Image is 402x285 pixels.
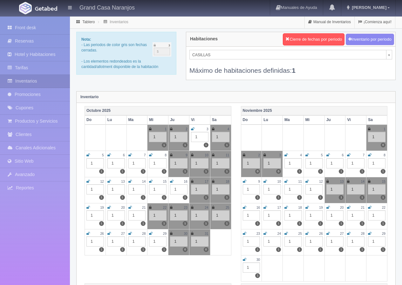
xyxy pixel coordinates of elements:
span: [PERSON_NAME] [350,5,386,10]
label: 1 [360,195,365,200]
label: 1 [183,221,187,226]
th: Vi [189,115,210,125]
div: 1 [86,158,104,168]
small: 6 [123,153,125,157]
small: 7 [144,153,146,157]
label: 1 [99,247,104,252]
div: Máximo de habitaciones definidas: [189,59,392,75]
div: 1 [107,158,125,168]
div: 1 [368,236,385,247]
label: 1 [120,247,125,252]
small: 23 [256,232,260,235]
div: 1 [170,158,187,168]
div: 1 [347,184,365,194]
small: 1 [384,127,385,131]
label: 1 [141,195,146,200]
span: CASILLAS [192,50,384,60]
div: 1 [284,158,302,168]
label: 1 [224,195,229,200]
small: 25 [298,232,302,235]
img: Getabed [19,2,32,14]
small: 13 [340,180,344,183]
small: 6 [342,153,344,157]
small: 11 [226,153,229,157]
th: Lu [106,115,126,125]
div: 1 [170,132,187,142]
div: 1 [149,236,167,247]
a: CASILLAS [189,50,392,59]
div: 1 [347,158,365,168]
div: 1 [326,158,344,168]
div: 1 [191,158,208,168]
h4: Habitaciones [190,37,218,41]
label: 1 [99,221,104,226]
div: 1 [191,236,208,247]
label: 1 [255,247,260,252]
label: 1 [204,221,208,226]
a: ¡Comienza aquí! [355,16,395,28]
th: Mi [147,115,168,125]
div: 1 [368,184,385,194]
div: 1 [284,236,302,247]
div: 1 [368,132,385,142]
div: 1 [347,236,365,247]
label: 1 [297,169,302,174]
label: 0 [276,169,281,174]
div: 1 [243,158,260,168]
th: Do [241,115,262,125]
div: 1 [305,158,323,168]
small: 21 [361,206,365,209]
label: 1 [183,143,187,147]
small: 22 [163,206,167,209]
label: 1 [276,195,281,200]
div: 1 [170,236,187,247]
small: 5 [321,153,323,157]
label: 1 [276,247,281,252]
div: 1 [107,236,125,247]
small: 23 [184,206,187,209]
h4: Grand Casa Naranjos [79,3,135,11]
label: 1 [162,221,167,226]
label: 1 [183,195,187,200]
div: 1 [243,210,260,221]
div: 1 [212,184,229,194]
a: Tablero [82,20,95,24]
small: 20 [121,206,125,209]
div: 1 [243,184,260,194]
label: 1 [255,221,260,226]
div: 1 [107,184,125,194]
small: 11 [298,180,302,183]
label: 1 [204,169,208,174]
label: 0 [255,169,260,174]
label: 1 [360,169,365,174]
small: 30 [184,232,187,235]
div: 1 [191,184,208,194]
label: 1 [360,221,365,226]
label: 1 [162,143,167,147]
div: 1 [107,210,125,221]
small: 29 [382,232,385,235]
label: 1 [99,195,104,200]
label: 1 [141,169,146,174]
th: Lu [262,115,283,125]
img: Getabed [35,6,57,11]
th: Do [85,115,106,125]
div: 1 [149,158,167,168]
div: 1 [243,262,260,273]
label: 1 [276,221,281,226]
small: 19 [319,206,323,209]
label: 1 [339,195,344,200]
div: 1 [191,210,208,221]
label: 1 [162,247,167,252]
div: 1 [212,158,229,168]
a: Manual de Inventarios [305,16,354,28]
small: 19 [100,206,104,209]
div: 1 [128,158,146,168]
small: 9 [186,153,187,157]
small: 7 [363,153,365,157]
label: 1 [339,169,344,174]
label: 1 [339,247,344,252]
small: 14 [142,180,146,183]
label: 1 [339,221,344,226]
small: 10 [277,180,281,183]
